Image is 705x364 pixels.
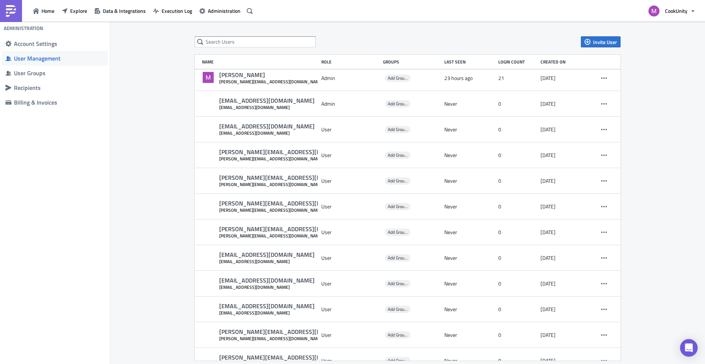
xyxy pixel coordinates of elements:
div: [PERSON_NAME][EMAIL_ADDRESS][DOMAIN_NAME] [219,225,361,233]
div: [PERSON_NAME][EMAIL_ADDRESS][DOMAIN_NAME] [219,174,361,182]
img: Avatar [648,5,660,17]
span: Add Groups [385,254,411,262]
span: Add Groups [388,254,409,261]
div: Never [444,277,495,290]
div: [EMAIL_ADDRESS][DOMAIN_NAME] [219,310,315,316]
div: 21 [498,72,537,85]
time: 2023-08-28T10:16:42.861195 [540,306,556,313]
div: [EMAIL_ADDRESS][DOMAIN_NAME] [219,97,315,105]
div: Account Settings [14,40,104,47]
a: Explore [58,5,91,17]
span: Add Groups [385,306,411,313]
span: Invite User [593,38,617,46]
span: Add Groups [388,306,409,313]
span: Add Groups [388,74,409,81]
span: Administration [208,7,241,15]
div: User [321,303,379,316]
div: Last Seen [444,59,495,65]
div: [EMAIL_ADDRESS][DOMAIN_NAME] [219,251,315,259]
span: Add Groups [385,126,411,133]
div: Never [444,149,495,162]
div: Never [444,97,495,110]
a: Home [29,5,58,17]
img: PushMetrics [5,5,17,17]
h4: Administration [4,25,43,32]
div: [EMAIL_ADDRESS][DOMAIN_NAME] [219,277,315,284]
div: [EMAIL_ADDRESS][DOMAIN_NAME] [219,259,315,264]
time: 2023-08-28T10:16:42.419656 [540,75,556,81]
div: [PERSON_NAME][EMAIL_ADDRESS][DOMAIN_NAME] [219,336,361,341]
span: Add Groups [385,177,411,185]
div: Never [444,303,495,316]
span: Add Groups [388,152,409,159]
span: Add Groups [388,331,409,338]
time: 2023-08-28T10:16:42.698384 [540,178,556,184]
div: User [321,123,379,136]
div: Open Intercom Messenger [680,339,698,357]
button: Data & Integrations [91,5,149,17]
div: 0 [498,123,537,136]
time: 2023-08-28T10:16:42.947102 [540,357,556,364]
span: Add Groups [388,280,409,287]
div: [EMAIL_ADDRESS][DOMAIN_NAME] [219,302,315,310]
div: User [321,328,379,342]
img: Avatar [202,71,214,84]
span: Add Groups [388,177,409,184]
div: User [321,277,379,290]
div: [PERSON_NAME][EMAIL_ADDRESS][DOMAIN_NAME] [219,207,361,213]
button: Administration [196,5,244,17]
time: 2023-08-28T10:16:42.452184 [540,101,556,107]
div: [PERSON_NAME][EMAIL_ADDRESS][DOMAIN_NAME] [219,328,361,336]
span: Add Groups [388,229,409,236]
span: Data & Integrations [103,7,146,15]
time: 2023-08-28T10:16:42.614515 [540,152,556,159]
span: CookUnity [665,7,687,15]
div: Recipients [14,84,104,91]
div: User [321,226,379,239]
span: Add Groups [385,152,411,159]
span: Add Groups [385,203,411,210]
div: Groups [383,59,441,65]
div: [PERSON_NAME][EMAIL_ADDRESS][DOMAIN_NAME] [219,79,323,84]
div: User [321,251,379,265]
a: Execution Log [149,5,196,17]
div: Never [444,174,495,188]
time: 2023-08-28T10:16:42.804084 [540,255,556,261]
div: [EMAIL_ADDRESS][DOMAIN_NAME] [219,284,315,290]
span: Execution Log [162,7,192,15]
div: Admin [321,72,379,85]
span: Add Groups [385,100,411,108]
div: User [321,174,379,188]
div: [PERSON_NAME][EMAIL_ADDRESS][DOMAIN_NAME] [219,182,361,187]
span: Add Groups [385,280,411,287]
span: Add Groups [385,229,411,236]
div: Never [444,251,495,265]
div: Role [321,59,379,65]
div: Created on [540,59,587,65]
div: [PERSON_NAME] [219,71,323,79]
div: [PERSON_NAME][EMAIL_ADDRESS][DOMAIN_NAME] [219,233,361,239]
time: 2023-08-28T10:16:42.917923 [540,332,556,338]
div: Never [444,200,495,213]
div: User [321,149,379,162]
div: 0 [498,174,537,188]
span: Add Groups [385,74,411,82]
span: Add Groups [388,357,409,364]
time: 2023-08-28T10:16:42.832782 [540,280,556,287]
div: [EMAIL_ADDRESS][DOMAIN_NAME] [219,105,315,110]
div: [PERSON_NAME][EMAIL_ADDRESS][DOMAIN_NAME] [219,156,361,161]
div: Admin [321,97,379,110]
div: [PERSON_NAME][EMAIL_ADDRESS][DOMAIN_NAME] [219,354,361,361]
div: User Management [14,55,104,62]
span: Home [41,7,54,15]
div: [PERSON_NAME][EMAIL_ADDRESS][DOMAIN_NAME] [219,200,361,207]
span: Explore [70,7,87,15]
div: Name [202,59,318,65]
div: 0 [498,277,537,290]
div: Never [444,328,495,342]
div: 0 [498,226,537,239]
div: User Groups [14,69,104,77]
div: 0 [498,200,537,213]
div: 0 [498,97,537,110]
